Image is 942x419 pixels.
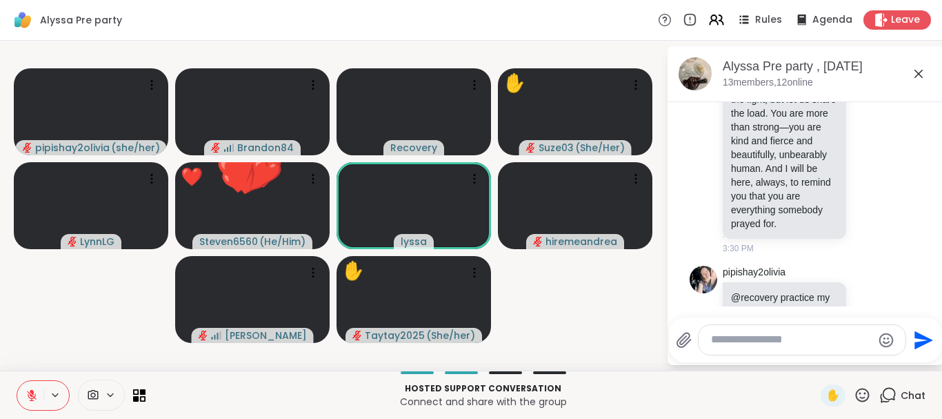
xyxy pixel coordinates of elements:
[111,141,160,155] span: ( she/her )
[199,331,208,340] span: audio-muted
[365,329,425,342] span: Taytay2025
[342,257,364,284] div: ✋
[352,331,362,340] span: audio-muted
[539,141,574,155] span: Suze03
[237,141,294,155] span: Brandon84
[723,266,785,280] a: pipishay2olivia
[690,266,717,293] img: https://sharewell-space-live.sfo3.digitaloceanspaces.com/user-generated/d00611f7-7241-4821-a0f6-1...
[679,57,712,90] img: Alyssa Pre party , Sep 13
[901,389,925,402] span: Chat
[154,395,812,409] p: Connect and share with the group
[545,235,617,249] span: hiremeandrea
[503,70,525,97] div: ✋
[181,164,203,191] div: ❤️
[259,235,305,249] span: ( He/Him )
[233,141,297,205] button: ❤️
[575,141,625,155] span: ( She/Her )
[878,332,894,349] button: Emoji picker
[812,13,852,27] span: Agenda
[211,143,221,153] span: audio-muted
[711,333,872,347] textarea: Type your message
[731,291,838,318] p: @recovery practice my poem really quick
[68,237,77,246] span: audio-muted
[426,329,475,342] span: ( She/her )
[723,242,754,255] span: 3:30 PM
[755,13,782,27] span: Rules
[906,324,937,355] button: Send
[213,115,307,209] button: ❤️
[35,141,110,155] span: pipishay2olivia
[390,141,437,155] span: Recovery
[40,13,122,27] span: Alyssa Pre party
[154,382,812,395] p: Hosted support conversation
[23,143,32,153] span: audio-muted
[723,76,813,90] p: 13 members, 12 online
[80,235,114,249] span: LynnLG
[891,13,920,27] span: Leave
[225,329,307,342] span: [PERSON_NAME]
[199,235,258,249] span: Steven6560
[731,65,838,231] p: Happy twenty-fifth, Lyssia. Keep carrying the light, but let us share the load. You are more than...
[11,8,34,32] img: ShareWell Logomark
[723,58,932,75] div: Alyssa Pre party , [DATE]
[826,387,840,404] span: ✋
[401,235,427,249] span: lyssa
[325,164,364,203] button: 🌟
[533,237,543,246] span: audio-muted
[526,143,536,153] span: audio-muted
